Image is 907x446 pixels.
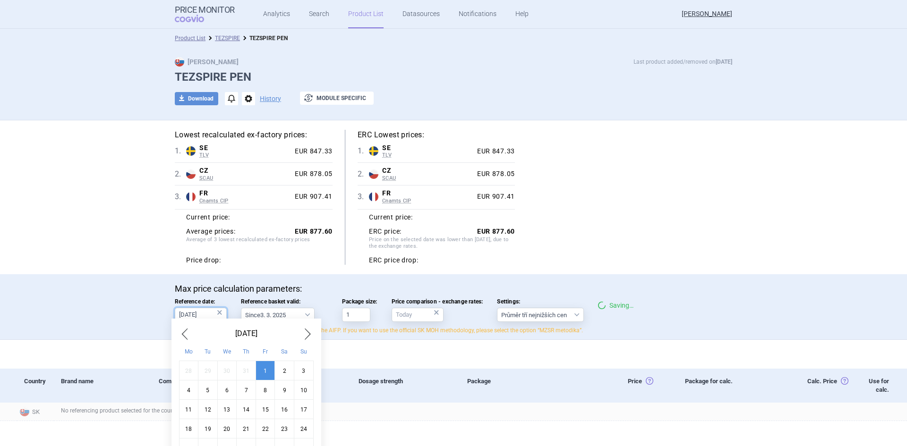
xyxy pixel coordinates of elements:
[358,168,369,180] span: 2 .
[175,92,218,105] button: Download
[175,284,732,294] p: Max price calculation parameters:
[175,168,186,180] span: 2 .
[199,167,291,175] span: CZ
[217,307,222,318] div: ×
[369,146,378,156] img: Sweden
[17,369,54,403] div: Country
[369,227,402,236] strong: ERC price:
[198,361,218,380] div: Tue Jul 29 2025
[473,193,515,201] div: EUR 907.41
[217,400,237,419] div: Wed Aug 13 2025
[369,169,378,179] img: Czech Republic
[152,369,242,403] div: Company
[198,400,218,419] div: Tue Aug 12 2025
[20,407,29,416] img: Slovakia
[358,145,369,157] span: 1 .
[61,407,246,414] span: No referencing product selected for the country.
[477,227,515,235] strong: EUR 877.60
[392,308,444,322] input: Price comparison - exchange rates:×
[175,70,732,84] h1: TEZSPIRE PEN
[256,380,275,400] div: Fri Aug 08 2025
[294,380,314,400] div: Sun Aug 10 2025
[199,198,291,204] span: Cnamts CIP
[186,169,196,179] img: Czech Republic
[186,192,196,202] img: France
[175,349,732,365] h2: Slovak products
[342,298,377,305] span: Package size:
[497,308,584,322] select: Settings:
[199,152,291,159] span: TLV
[358,191,369,202] span: 3 .
[179,419,198,438] div: Mon Aug 18 2025
[241,298,328,305] span: Reference basket valid:
[633,57,732,67] p: Last product added/removed on
[175,191,186,202] span: 3 .
[300,348,307,355] abbr: Sunday
[256,361,275,380] div: Fri Aug 01 2025
[382,167,473,175] span: CZ
[751,369,848,403] div: Calc. Price
[186,256,221,265] strong: Price drop:
[434,307,439,318] div: ×
[473,147,515,156] div: EUR 847.33
[275,419,294,438] div: Sat Aug 23 2025
[175,35,205,42] a: Product List
[179,361,198,380] div: Mon Jul 28 2025
[217,361,237,380] div: Wed Jul 30 2025
[382,189,473,198] span: FR
[175,327,732,335] p: By default, Price Monitor recalculates prices in align with the AIFP. If you want to use the offi...
[217,380,237,400] div: Wed Aug 06 2025
[294,419,314,438] div: Sun Aug 24 2025
[392,298,483,305] span: Price comparison - exchange rates:
[179,326,190,341] span: Previous Month
[382,175,473,182] span: SCAU
[175,58,239,66] strong: [PERSON_NAME]
[249,35,288,42] strong: TEZSPIRE PEN
[205,34,240,43] li: TEZSPIRE
[175,130,333,140] h5: Lowest recalculated ex-factory prices:
[175,34,205,43] li: Product List
[473,170,515,178] div: EUR 878.05
[291,147,333,156] div: EUR 847.33
[175,298,227,305] span: Reference date:
[186,213,230,221] strong: Current price:
[382,152,473,159] span: TLV
[54,369,152,403] div: Brand name
[175,5,235,23] a: Price MonitorCOGVIO
[291,170,333,178] div: EUR 878.05
[342,308,370,322] input: Package size:
[369,236,515,252] span: Price on the selected date was lower than [DATE], due to the exchange rates.
[358,130,515,140] h5: ERC Lowest prices:
[382,198,473,204] span: Cnamts CIP
[569,369,678,403] div: Price
[295,227,333,235] strong: EUR 877.60
[263,348,268,355] abbr: Friday
[223,348,231,355] abbr: Wednesday
[179,400,198,419] div: Mon Aug 11 2025
[256,400,275,419] div: Fri Aug 15 2025
[199,144,291,152] span: SE
[294,361,314,380] div: Sun Aug 03 2025
[300,92,374,105] button: Module specific
[175,308,227,322] input: Reference date:×
[460,369,569,403] div: Package
[17,405,54,417] span: SK
[382,144,473,152] span: SE
[198,380,218,400] div: Tue Aug 05 2025
[369,256,419,265] strong: ERC price drop:
[678,369,751,403] div: Package for calc.
[240,34,288,43] li: TEZSPIRE PEN
[179,380,198,400] div: Mon Aug 04 2025
[185,348,193,355] abbr: Monday
[237,419,256,438] div: Thu Aug 21 2025
[198,419,218,438] div: Tue Aug 19 2025
[716,59,732,65] strong: [DATE]
[369,213,413,221] strong: Current price:
[294,400,314,419] div: Sun Aug 17 2025
[848,369,894,403] div: Use for calc.
[351,369,460,403] div: Dosage strength
[237,361,256,380] div: Thu Jul 31 2025
[199,189,291,198] span: FR
[205,348,211,355] abbr: Tuesday
[199,175,291,182] span: SCAU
